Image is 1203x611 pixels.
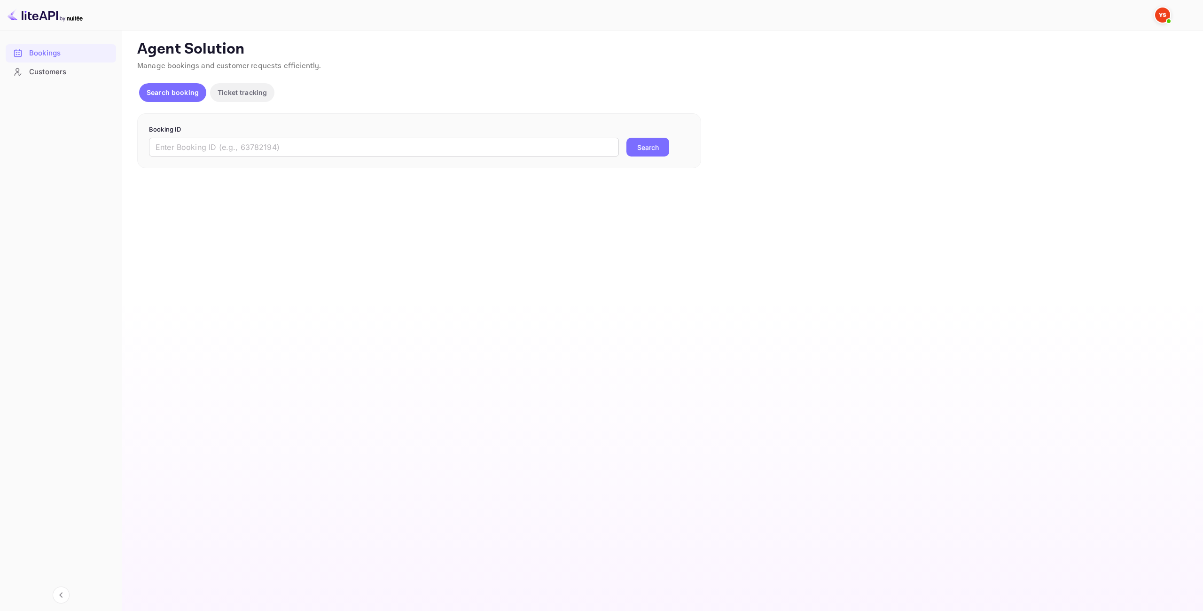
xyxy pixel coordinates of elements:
a: Customers [6,63,116,80]
p: Agent Solution [137,40,1186,59]
p: Search booking [147,87,199,97]
img: LiteAPI logo [8,8,83,23]
button: Collapse navigation [53,587,70,603]
input: Enter Booking ID (e.g., 63782194) [149,138,619,157]
p: Booking ID [149,125,689,134]
div: Customers [6,63,116,81]
span: Manage bookings and customer requests efficiently. [137,61,321,71]
button: Search [626,138,669,157]
img: Yandex Support [1155,8,1170,23]
div: Bookings [29,48,111,59]
div: Customers [29,67,111,78]
a: Bookings [6,44,116,62]
p: Ticket tracking [218,87,267,97]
